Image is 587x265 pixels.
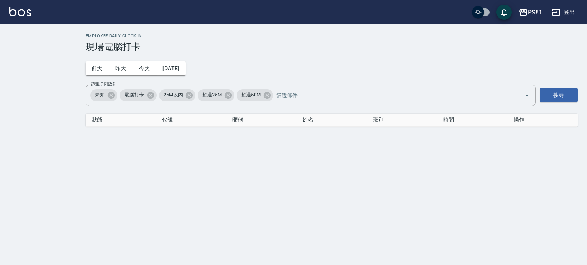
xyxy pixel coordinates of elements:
[90,91,109,99] span: 未知
[120,91,149,99] span: 電腦打卡
[508,114,578,127] th: 操作
[159,89,196,101] div: 25M以內
[437,114,508,127] th: 時間
[516,5,545,20] button: PS81
[198,91,226,99] span: 超過25M
[120,89,157,101] div: 電腦打卡
[133,61,157,75] button: 今天
[198,89,234,101] div: 超過25M
[521,89,533,101] button: Open
[156,61,185,75] button: [DATE]
[156,114,226,127] th: 代號
[540,88,578,102] button: 搜尋
[297,114,367,127] th: 姓名
[274,88,511,102] input: 篩選條件
[159,91,188,99] span: 25M以內
[86,34,578,39] h2: Employee Daily Clock In
[496,5,512,20] button: save
[528,8,542,17] div: PS81
[86,61,109,75] button: 前天
[9,7,31,16] img: Logo
[86,114,156,127] th: 狀態
[237,89,273,101] div: 超過50M
[90,89,117,101] div: 未知
[109,61,133,75] button: 昨天
[367,114,437,127] th: 班別
[548,5,578,19] button: 登出
[86,42,578,52] h3: 現場電腦打卡
[237,91,265,99] span: 超過50M
[91,81,115,87] label: 篩選打卡記錄
[226,114,297,127] th: 暱稱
